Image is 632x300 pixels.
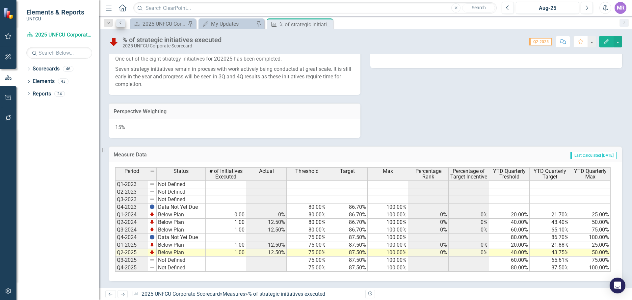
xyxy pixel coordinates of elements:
button: Aug-25 [516,2,579,14]
td: 50.00% [570,219,611,226]
img: TnMDeAgwAPMxUmUi88jYAAAAAElFTkSuQmCC [149,250,155,255]
img: 8DAGhfEEPCf229AAAAAElFTkSuQmCC [149,181,155,187]
td: 50.00% [570,249,611,257]
div: % of strategic initiatives executed [248,291,325,297]
div: 24 [54,91,65,96]
span: Status [173,168,189,174]
td: Q3-2023 [115,196,148,204]
td: 75.00% [287,241,327,249]
td: 100.00% [368,234,408,241]
h3: Perspective Weighting [114,109,355,115]
input: Search ClearPoint... [133,2,497,14]
td: 1.00 [206,219,246,226]
td: Not Defined [157,196,206,204]
td: Below Plan [157,226,206,234]
a: My Updates [200,20,254,28]
td: 87.50% [327,257,368,264]
a: 2025 UNFCU Corporate Scorecard [142,291,220,297]
td: 25.00% [570,241,611,249]
div: My Updates [211,20,254,28]
img: TnMDeAgwAPMxUmUi88jYAAAAAElFTkSuQmCC [149,219,155,225]
td: 80.00% [489,264,530,272]
td: 75.00% [287,234,327,241]
td: 40.00% [489,219,530,226]
td: Q3-2024 [115,226,148,234]
td: 1.00 [206,249,246,257]
span: 15% [115,124,125,130]
td: 75.00% [287,264,327,272]
td: 60.00% [489,226,530,234]
td: 0% [408,241,449,249]
td: 100.00% [368,249,408,257]
span: YTD Quarterly Treshold [490,168,528,180]
td: 0% [408,249,449,257]
td: 65.10% [530,226,570,234]
td: 86.70% [327,204,368,211]
button: MR [615,2,626,14]
p: Seven strategy initiatives remain in process with work actively being conducted at great scale. I... [115,64,354,88]
img: Below Plan [109,37,119,47]
td: 40.00% [489,249,530,257]
span: Elements & Reports [26,8,84,16]
td: Q2-2025 [115,249,148,257]
td: 87.50% [327,249,368,257]
td: 86.70% [327,211,368,219]
span: Percentage of Target Incentive [450,168,487,180]
td: Q2-2024 [115,219,148,226]
td: 21.70% [530,211,570,219]
div: 43 [58,79,68,84]
p: One out of the eight strategy initiatives for 2Q2025 has been completed. [115,55,354,64]
td: 43.40% [530,219,570,226]
td: 12.50% [246,249,287,257]
td: 86.70% [530,234,570,241]
td: 87.50% [530,264,570,272]
td: 1.00 [206,226,246,234]
td: 0% [408,226,449,234]
td: 100.00% [570,234,611,241]
a: 2025 UNFCU Corporate Scorecard [26,31,92,39]
span: Actual [259,168,274,174]
td: Q2-2023 [115,188,148,196]
td: 87.50% [327,241,368,249]
a: Reports [33,90,51,98]
td: 87.50% [327,264,368,272]
td: 80.00% [287,226,327,234]
span: Target [340,168,355,174]
td: 80.00% [287,219,327,226]
img: TnMDeAgwAPMxUmUi88jYAAAAAElFTkSuQmCC [149,227,155,232]
span: Threshold [295,168,319,174]
td: Q4-2023 [115,204,148,211]
td: Below Plan [157,219,206,226]
td: Q4-2025 [115,264,148,272]
td: Not Defined [157,188,206,196]
div: 2025 UNFCU Corporate Balanced Scorecard [143,20,186,28]
span: Search [472,5,486,10]
td: Data Not Yet Due [157,234,206,241]
td: 86.70% [327,219,368,226]
span: Max [383,168,393,174]
div: 2025 UNFCU Corporate Scorecard [122,43,222,48]
span: YTD Quarterly Target [531,168,568,180]
span: YTD Quarterly Max [571,168,609,180]
td: 100.00% [368,219,408,226]
td: 86.70% [327,226,368,234]
img: TnMDeAgwAPMxUmUi88jYAAAAAElFTkSuQmCC [149,242,155,247]
span: # of Initiatives Executed [207,168,245,180]
span: Percentage Rank [409,168,447,180]
h3: Measure Data [114,152,323,158]
small: UNFCU [26,16,84,21]
td: 20.00% [489,211,530,219]
span: Q2-2025 [529,38,552,45]
td: Below Plan [157,211,206,219]
td: 75.00% [287,257,327,264]
td: 43.75% [530,249,570,257]
td: 25.00% [570,211,611,219]
span: Last Calculated [DATE] [570,152,617,159]
td: Q4-2024 [115,234,148,241]
td: 65.61% [530,257,570,264]
input: Search Below... [26,47,92,59]
td: 0.00 [206,211,246,219]
img: TnMDeAgwAPMxUmUi88jYAAAAAElFTkSuQmCC [149,212,155,217]
img: 8DAGhfEEPCf229AAAAAElFTkSuQmCC [149,265,155,270]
